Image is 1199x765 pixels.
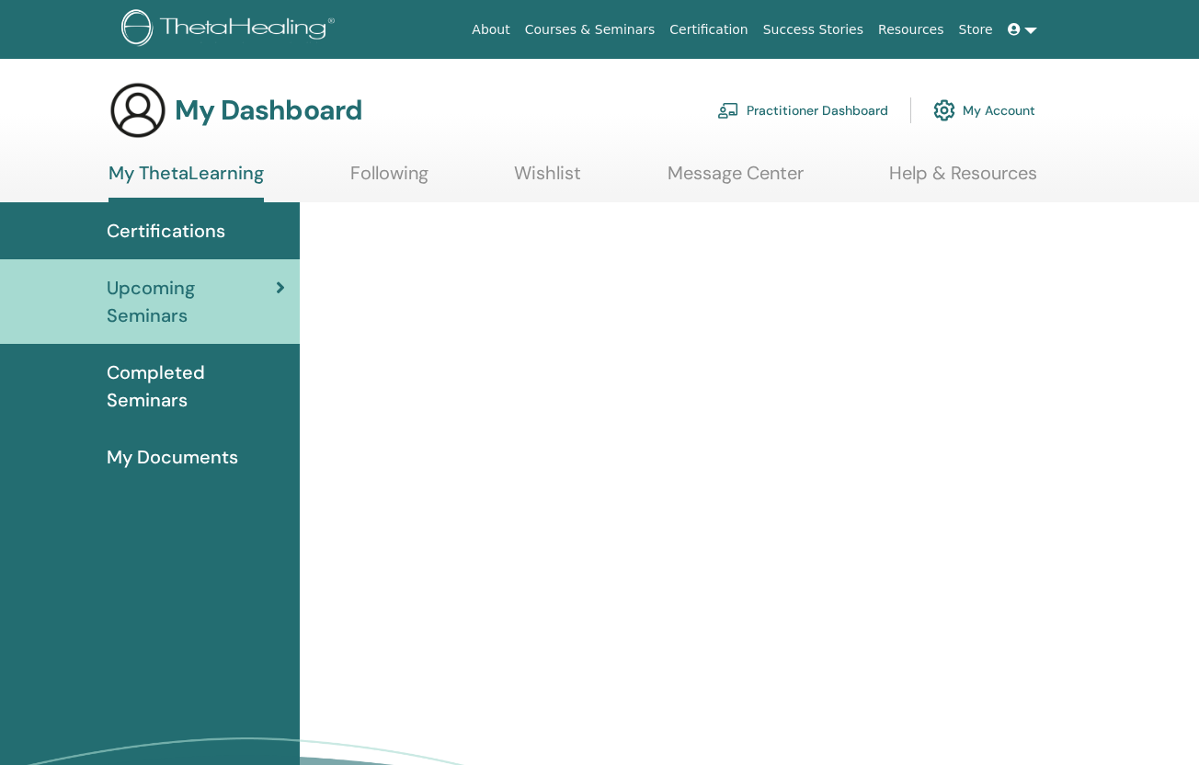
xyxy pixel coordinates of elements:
[108,81,167,140] img: generic-user-icon.jpg
[514,162,581,198] a: Wishlist
[668,162,804,198] a: Message Center
[518,13,663,47] a: Courses & Seminars
[350,162,428,198] a: Following
[952,13,1000,47] a: Store
[889,162,1037,198] a: Help & Resources
[756,13,871,47] a: Success Stories
[107,359,285,414] span: Completed Seminars
[108,162,264,202] a: My ThetaLearning
[107,274,276,329] span: Upcoming Seminars
[662,13,755,47] a: Certification
[107,217,225,245] span: Certifications
[107,443,238,471] span: My Documents
[121,9,341,51] img: logo.png
[871,13,952,47] a: Resources
[933,90,1035,131] a: My Account
[717,102,739,119] img: chalkboard-teacher.svg
[464,13,517,47] a: About
[175,94,362,127] h3: My Dashboard
[717,90,888,131] a: Practitioner Dashboard
[933,95,955,126] img: cog.svg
